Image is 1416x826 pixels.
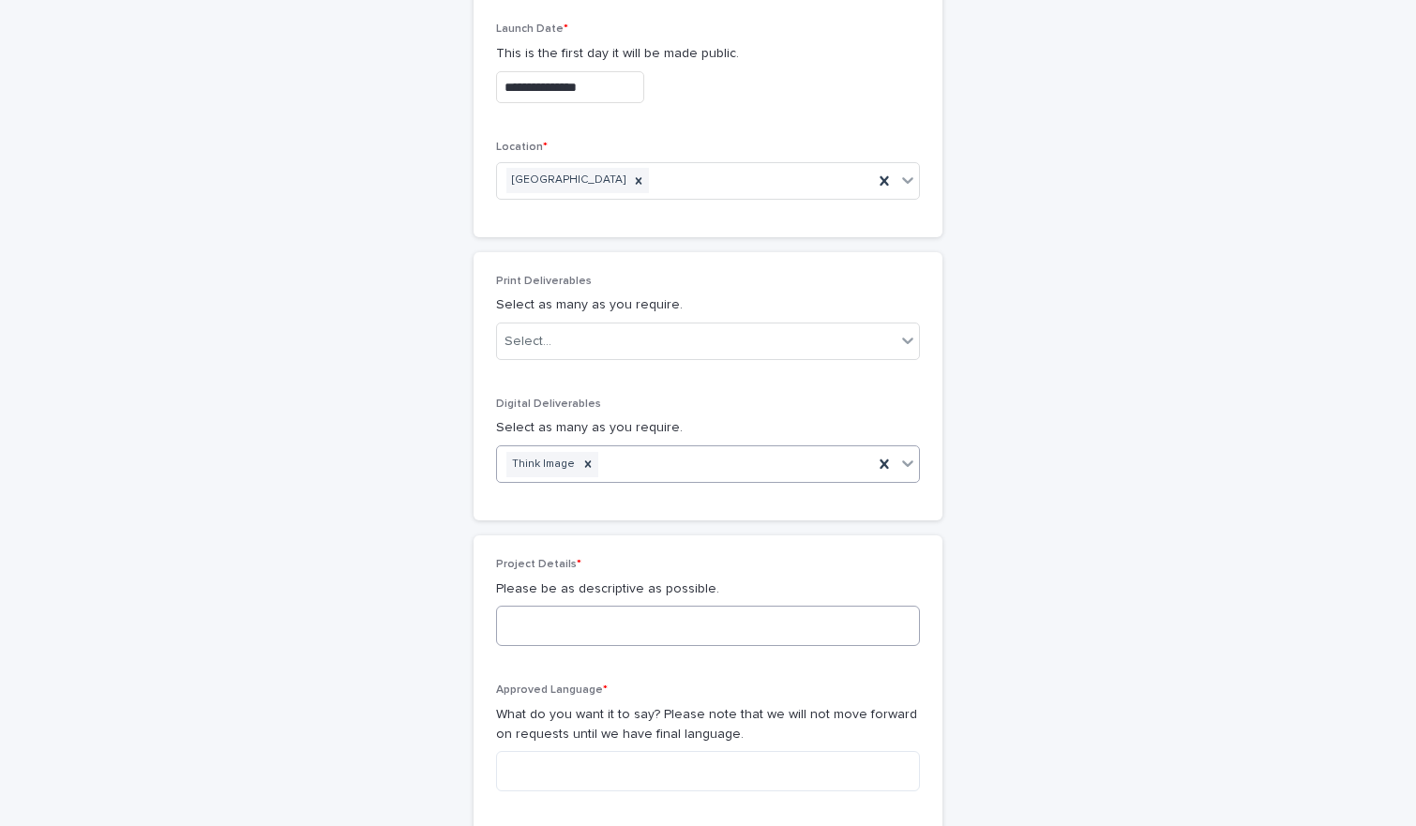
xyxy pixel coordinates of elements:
[496,142,548,153] span: Location
[496,559,581,570] span: Project Details
[496,579,920,599] p: Please be as descriptive as possible.
[496,295,920,315] p: Select as many as you require.
[496,276,592,287] span: Print Deliverables
[506,452,578,477] div: Think Image
[496,418,920,438] p: Select as many as you require.
[496,684,608,696] span: Approved Language
[496,44,920,64] p: This is the first day it will be made public.
[496,398,601,410] span: Digital Deliverables
[496,705,920,744] p: What do you want it to say? Please note that we will not move forward on requests until we have f...
[496,23,568,35] span: Launch Date
[506,168,628,193] div: [GEOGRAPHIC_DATA]
[505,332,551,352] div: Select...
